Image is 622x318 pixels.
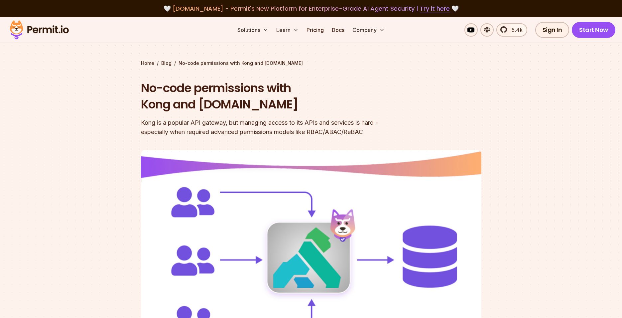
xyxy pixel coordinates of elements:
[274,23,301,37] button: Learn
[496,23,527,37] a: 5.4k
[16,4,606,13] div: 🤍 🤍
[141,60,154,67] a: Home
[535,22,569,38] a: Sign In
[235,23,271,37] button: Solutions
[141,60,481,67] div: / /
[141,80,396,113] h1: No-code permissions with Kong and [DOMAIN_NAME]
[173,4,450,13] span: [DOMAIN_NAME] - Permit's New Platform for Enterprise-Grade AI Agent Security |
[304,23,326,37] a: Pricing
[329,23,347,37] a: Docs
[141,118,396,137] div: Kong is a popular API gateway, but managing access to its APIs and services is hard - especially ...
[572,22,615,38] a: Start Now
[508,26,523,34] span: 5.4k
[350,23,387,37] button: Company
[7,19,72,41] img: Permit logo
[161,60,172,67] a: Blog
[420,4,450,13] a: Try it here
